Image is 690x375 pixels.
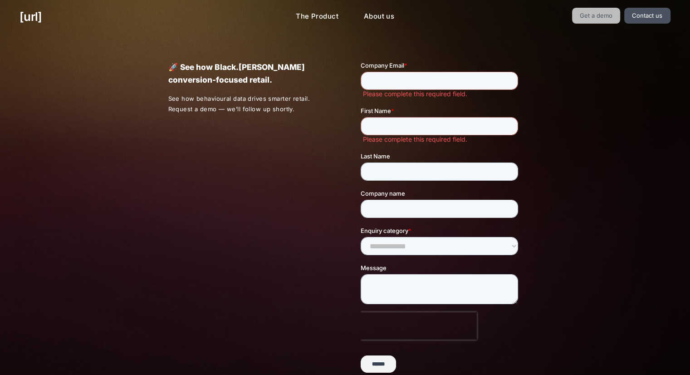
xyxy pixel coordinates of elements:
[168,61,329,86] p: 🚀 See how Black.[PERSON_NAME] conversion-focused retail.
[572,8,621,24] a: Get a demo
[20,8,42,25] a: [URL]
[624,8,670,24] a: Contact us
[357,8,401,25] a: About us
[289,8,346,25] a: The Product
[168,94,329,114] p: See how behavioural data drives smarter retail. Request a demo — we’ll follow up shortly.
